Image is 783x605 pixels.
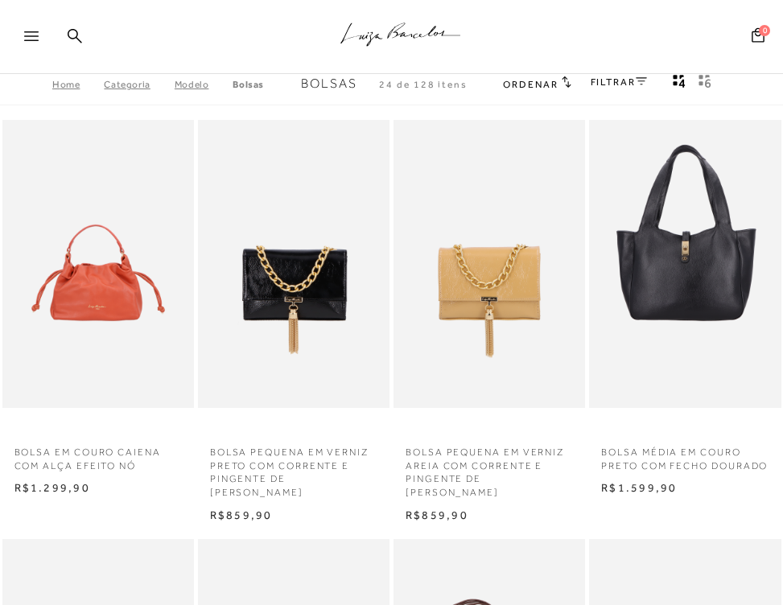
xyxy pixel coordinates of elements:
img: BOLSA PEQUENA EM VERNIZ PRETO COM CORRENTE E PINGENTE DE FRANJA DOURADA [200,122,388,405]
img: BOLSA MÉDIA EM COURO PRETO COM FECHO DOURADO [591,122,779,405]
a: Modelo [175,79,233,90]
span: Ordenar [503,79,558,90]
a: BOLSA PEQUENA EM VERNIZ PRETO COM CORRENTE E PINGENTE DE FRANJA DOURADA BOLSA PEQUENA EM VERNIZ P... [200,122,388,405]
button: Mostrar 4 produtos por linha [668,73,690,94]
span: R$1.299,90 [14,481,90,494]
a: Bolsas [233,79,264,90]
span: 24 de 128 itens [379,79,468,90]
a: BOLSA MÉDIA EM COURO PRETO COM FECHO DOURADO [589,436,781,473]
button: gridText6Desc [694,73,716,94]
a: FILTRAR [591,76,647,88]
span: R$859,90 [210,508,273,521]
img: BOLSA EM COURO CAIENA COM ALÇA EFEITO NÓ [4,122,192,405]
a: BOLSA PEQUENA EM VERNIZ AREIA COM CORRENTE E PINGENTE DE [PERSON_NAME] [394,436,585,500]
a: BOLSA MÉDIA EM COURO PRETO COM FECHO DOURADO BOLSA MÉDIA EM COURO PRETO COM FECHO DOURADO [591,122,779,405]
a: Home [52,79,104,90]
button: 0 [747,27,769,48]
span: R$1.599,90 [601,481,677,494]
span: Bolsas [301,76,357,91]
span: R$859,90 [406,508,468,521]
a: BOLSA EM COURO CAIENA COM ALÇA EFEITO NÓ BOLSA EM COURO CAIENA COM ALÇA EFEITO NÓ [4,122,192,405]
a: BOLSA EM COURO CAIENA COM ALÇA EFEITO NÓ [2,436,194,473]
img: BOLSA PEQUENA EM VERNIZ AREIA COM CORRENTE E PINGENTE DE FRANJA DOURADA [395,122,583,405]
a: BOLSA PEQUENA EM VERNIZ AREIA COM CORRENTE E PINGENTE DE FRANJA DOURADA BOLSA PEQUENA EM VERNIZ A... [395,122,583,405]
span: 0 [759,25,770,36]
a: BOLSA PEQUENA EM VERNIZ PRETO COM CORRENTE E PINGENTE DE [PERSON_NAME] [198,436,389,500]
a: Categoria [104,79,174,90]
